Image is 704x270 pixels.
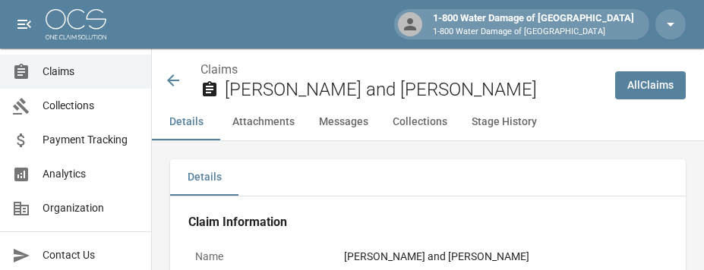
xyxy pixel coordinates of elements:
button: Details [170,159,238,196]
div: 1-800 Water Damage of [GEOGRAPHIC_DATA] [427,11,640,38]
button: open drawer [9,9,39,39]
div: [PERSON_NAME] and [PERSON_NAME] [344,249,661,265]
span: Claims [43,64,139,80]
a: Claims [200,62,238,77]
button: Attachments [220,104,307,140]
span: Collections [43,98,139,114]
span: Analytics [43,166,139,182]
p: 1-800 Water Damage of [GEOGRAPHIC_DATA] [433,26,634,39]
span: Payment Tracking [43,132,139,148]
a: AllClaims [615,71,686,99]
button: Details [152,104,220,140]
span: Organization [43,200,139,216]
button: Collections [380,104,459,140]
div: details tabs [170,159,686,196]
h2: [PERSON_NAME] and [PERSON_NAME] [225,79,603,101]
nav: breadcrumb [200,61,603,79]
button: Stage History [459,104,549,140]
div: anchor tabs [152,104,704,140]
button: Messages [307,104,380,140]
h4: Claim Information [188,215,668,230]
span: Contact Us [43,247,139,263]
img: ocs-logo-white-transparent.png [46,9,106,39]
